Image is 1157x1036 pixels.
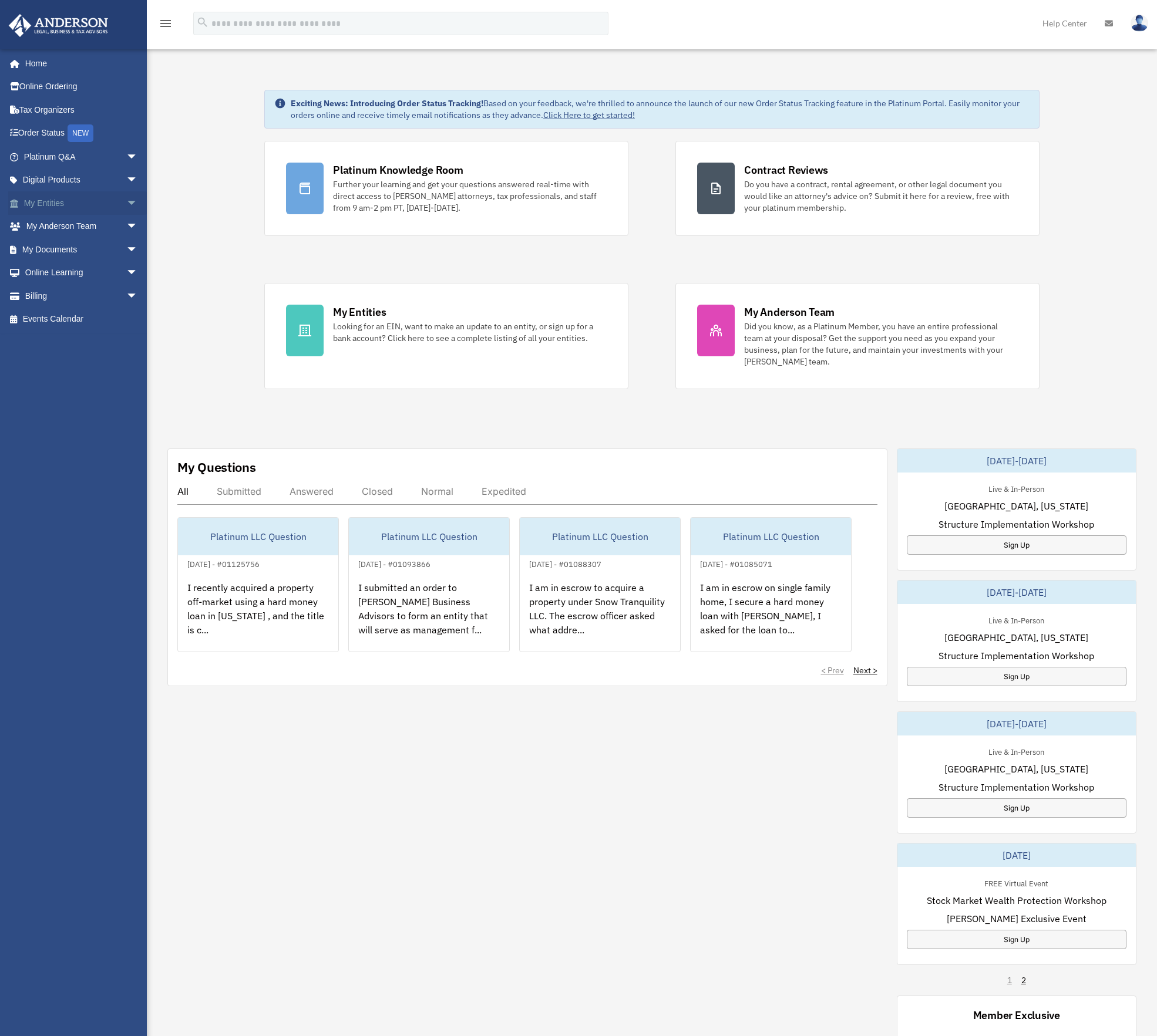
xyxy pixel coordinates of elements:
[68,124,93,142] div: NEW
[8,168,156,192] a: Digital Productsarrow_drop_down
[897,449,1136,473] div: [DATE]-[DATE]
[362,485,393,497] div: Closed
[939,517,1094,531] span: Structure Implementation Workshop
[349,518,509,555] div: Platinum LLC Question
[126,261,150,285] span: arrow_drop_down
[8,191,156,215] a: My Entitiesarrow_drop_down
[159,21,173,31] a: menu
[979,745,1054,757] div: Live & In-Person
[897,712,1136,735] div: [DATE]-[DATE]
[8,215,156,238] a: My Anderson Teamarrow_drop_down
[333,178,607,214] div: Further your learning and get your questions answered real-time with direct access to [PERSON_NAM...
[482,485,526,497] div: Expedited
[907,930,1127,949] a: Sign Up
[177,517,339,652] a: Platinum LLC Question[DATE] - #01125756I recently acquired a property off-market using a hard mon...
[520,518,680,555] div: Platinum LLC Question
[264,141,628,236] a: Platinum Knowledge Room Further your learning and get your questions answered real-time with dire...
[979,613,1054,626] div: Live & In-Person
[519,517,681,652] a: Platinum LLC Question[DATE] - #01088307I am in escrow to acquire a property under Snow Tranquilit...
[349,557,440,569] div: [DATE] - #01093866
[675,283,1040,389] a: My Anderson Team Did you know, as a Platinum Member, you have an entire professional team at your...
[264,283,628,389] a: My Entities Looking for an EIN, want to make an update to an entity, or sign up for a bank accoun...
[291,97,1030,121] div: Based on your feedback, we're thrilled to announce the launch of our new Order Status Tracking fe...
[1131,15,1148,32] img: User Pic
[975,876,1058,889] div: FREE Virtual Event
[744,163,828,177] div: Contract Reviews
[939,780,1094,794] span: Structure Implementation Workshop
[8,98,156,122] a: Tax Organizers
[196,16,209,29] i: search
[853,664,877,676] a: Next >
[8,75,156,99] a: Online Ordering
[348,517,510,652] a: Platinum LLC Question[DATE] - #01093866I submitted an order to [PERSON_NAME] Business Advisors to...
[178,571,338,663] div: I recently acquired a property off-market using a hard money loan in [US_STATE] , and the title i...
[290,485,334,497] div: Answered
[126,168,150,193] span: arrow_drop_down
[690,517,852,652] a: Platinum LLC Question[DATE] - #01085071I am in escrow on single family home, I secure a hard mone...
[691,557,782,569] div: [DATE] - #01085071
[947,912,1087,926] span: [PERSON_NAME] Exclusive Event
[927,893,1106,907] span: Stock Market Wealth Protection Workshop
[5,14,112,37] img: Anderson Advisors Platinum Portal
[8,308,156,331] a: Events Calendar
[126,145,150,169] span: arrow_drop_down
[126,191,150,215] span: arrow_drop_down
[897,843,1136,867] div: [DATE]
[744,178,1018,214] div: Do you have a contract, rental agreement, or other legal document you would like an attorney's ad...
[744,305,835,319] div: My Anderson Team
[159,16,173,31] i: menu
[8,284,156,308] a: Billingarrow_drop_down
[939,649,1094,663] span: Structure Implementation Workshop
[126,215,150,239] span: arrow_drop_down
[543,110,635,120] a: Click Here to get started!
[691,518,851,555] div: Platinum LLC Question
[177,485,189,497] div: All
[177,458,256,476] div: My Questions
[944,762,1088,776] span: [GEOGRAPHIC_DATA], [US_STATE]
[979,482,1054,494] div: Live & In-Person
[8,145,156,168] a: Platinum Q&Aarrow_drop_down
[907,667,1127,686] a: Sign Up
[520,571,680,663] div: I am in escrow to acquire a property under Snow Tranquility LLC. The escrow officer asked what ad...
[907,798,1127,818] a: Sign Up
[520,557,611,569] div: [DATE] - #01088307
[675,141,1040,236] a: Contract Reviews Do you have a contract, rental agreement, or other legal document you would like...
[126,284,150,308] span: arrow_drop_down
[897,581,1136,604] div: [DATE]-[DATE]
[126,238,150,262] span: arrow_drop_down
[744,320,1018,367] div: Did you know, as a Platinum Member, you have an entire professional team at your disposal? Get th...
[333,320,607,344] div: Looking for an EIN, want to make an update to an entity, or sign up for a bank account? Click her...
[8,238,156,261] a: My Documentsarrow_drop_down
[8,122,156,146] a: Order StatusNEW
[944,630,1088,644] span: [GEOGRAPHIC_DATA], [US_STATE]
[349,571,509,663] div: I submitted an order to [PERSON_NAME] Business Advisors to form an entity that will serve as mana...
[178,518,338,555] div: Platinum LLC Question
[291,98,483,109] strong: Exciting News: Introducing Order Status Tracking!
[421,485,453,497] div: Normal
[178,557,269,569] div: [DATE] - #01125756
[8,52,150,75] a: Home
[973,1008,1060,1022] div: Member Exclusive
[691,571,851,663] div: I am in escrow on single family home, I secure a hard money loan with [PERSON_NAME], I asked for ...
[1021,974,1026,986] a: 2
[333,163,463,177] div: Platinum Knowledge Room
[907,535,1127,555] a: Sign Up
[8,261,156,285] a: Online Learningarrow_drop_down
[217,485,261,497] div: Submitted
[333,305,386,319] div: My Entities
[944,499,1088,513] span: [GEOGRAPHIC_DATA], [US_STATE]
